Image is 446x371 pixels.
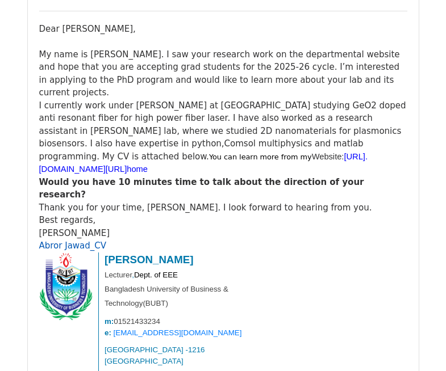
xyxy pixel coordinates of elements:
span: e: [105,328,111,337]
img: photograph [39,252,93,321]
div: My name is [PERSON_NAME]. I saw your research work on the departmental website and hope that you ... [39,48,407,99]
div: Best regards, [39,214,407,227]
span: [PERSON_NAME] [105,254,194,265]
span: [GEOGRAPHIC_DATA] -1216 [105,345,205,354]
a: [EMAIL_ADDRESS][DOMAIN_NAME] [114,328,242,337]
iframe: Chat Widget [389,317,446,371]
span: m: [105,317,114,326]
font: Dept. of EEE [134,271,178,279]
b: Would you have 10 minutes time to talk about the direction of your research? [39,177,364,200]
span: You can learn more from my [209,153,312,161]
div: Dear [PERSON_NAME], [39,23,407,36]
span: Bangladesh University of Business & Technology(BUBT) [105,285,228,307]
div: [PERSON_NAME] [39,227,407,240]
a: Abror Jawad_CV [39,241,107,251]
span: Website: [312,152,344,161]
div: I currently work under [PERSON_NAME] at [GEOGRAPHIC_DATA] studying GeO2 doped anti resonant fiber... [39,99,407,176]
span: [GEOGRAPHIC_DATA] [105,357,184,365]
font: , [132,271,134,279]
span: Lecturer [105,271,132,279]
span: 01521433234 [114,317,160,326]
div: Thank you for your time, [PERSON_NAME]. I look forward to hearing from you. [39,201,407,214]
a: [URL].[DOMAIN_NAME][URL]home [39,152,368,174]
